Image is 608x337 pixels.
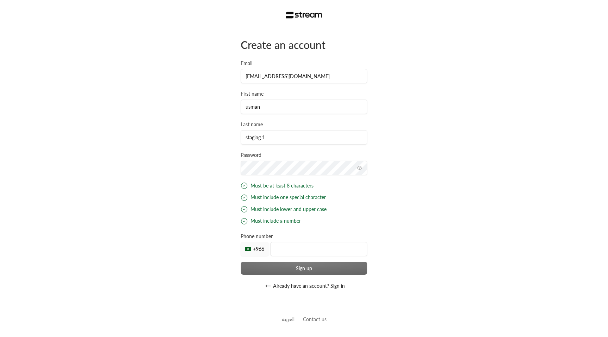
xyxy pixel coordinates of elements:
div: +966 [241,242,269,256]
a: العربية [282,313,294,326]
button: Already have an account? Sign in [241,279,367,293]
img: Stream Logo [286,12,322,19]
a: Contact us [303,316,327,322]
label: Phone number [241,233,273,240]
label: Last name [241,121,263,128]
div: Must be at least 8 characters [241,182,367,190]
label: First name [241,90,264,97]
div: Must include lower and upper case [241,206,367,213]
label: Password [241,152,261,159]
button: toggle password visibility [354,162,365,173]
div: Create an account [241,38,367,51]
div: Must include one special character [241,194,367,201]
div: Must include a number [241,217,367,225]
label: Email [241,60,252,67]
button: Contact us [303,316,327,323]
